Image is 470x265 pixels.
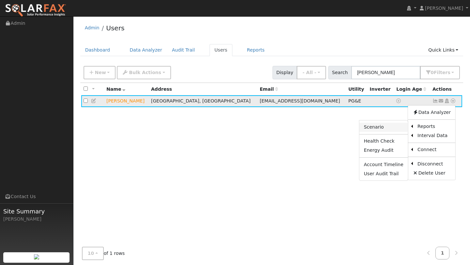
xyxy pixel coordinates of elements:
a: Reports [242,44,270,56]
a: Data Analyzer [408,108,455,117]
img: retrieve [34,254,39,259]
span: Site Summary [3,207,70,216]
td: Lead [104,95,149,107]
a: Users [106,24,124,32]
button: 0Filters [420,66,460,79]
a: Account Timeline Report [359,160,408,169]
a: Quick Links [423,44,463,56]
span: of 1 rows [82,247,125,260]
button: 10 [82,247,104,260]
a: Data Analyzer [125,44,167,56]
div: [PERSON_NAME] [3,216,70,223]
a: Delete User [408,168,455,178]
span: [EMAIL_ADDRESS][DOMAIN_NAME] [260,98,340,103]
a: User Audit Trail [359,169,408,178]
span: Display [273,66,297,79]
a: 1 [435,247,450,259]
a: No login access [396,98,402,103]
a: Users [210,44,232,56]
span: Filter [434,70,450,75]
span: New [95,70,106,75]
img: SolarFax [5,4,66,17]
button: - All - [297,66,326,79]
a: Interval Data [413,131,455,140]
span: PG&E [348,98,361,103]
span: Days since last login [396,86,426,92]
a: Reports [413,122,455,131]
div: Inverter [370,86,392,93]
a: Disconnect [413,159,455,168]
a: Energy Audit Report [359,146,408,155]
a: sandykirkpat13@gmail.com [438,98,444,104]
a: Dashboard [80,44,115,56]
a: Other actions [450,98,456,104]
a: Connect [413,145,455,154]
span: Bulk Actions [129,70,161,75]
span: 10 [88,251,94,256]
a: Scenario Report [359,123,408,132]
a: Show Graph [432,98,438,103]
div: Address [151,86,255,93]
input: Search [351,66,420,79]
button: New [84,66,116,79]
button: Bulk Actions [117,66,171,79]
span: Name [106,86,126,92]
span: Search [328,66,352,79]
td: [GEOGRAPHIC_DATA], [GEOGRAPHIC_DATA] [149,95,258,107]
span: s [447,70,450,75]
a: Audit Trail [167,44,200,56]
div: Actions [432,86,460,93]
a: Login As [444,98,450,103]
a: Health Check Report [359,137,408,146]
a: Edit User [91,98,97,103]
span: [PERSON_NAME] [425,6,463,11]
div: Utility [348,86,365,93]
a: Admin [85,25,100,30]
span: Email [260,86,278,92]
